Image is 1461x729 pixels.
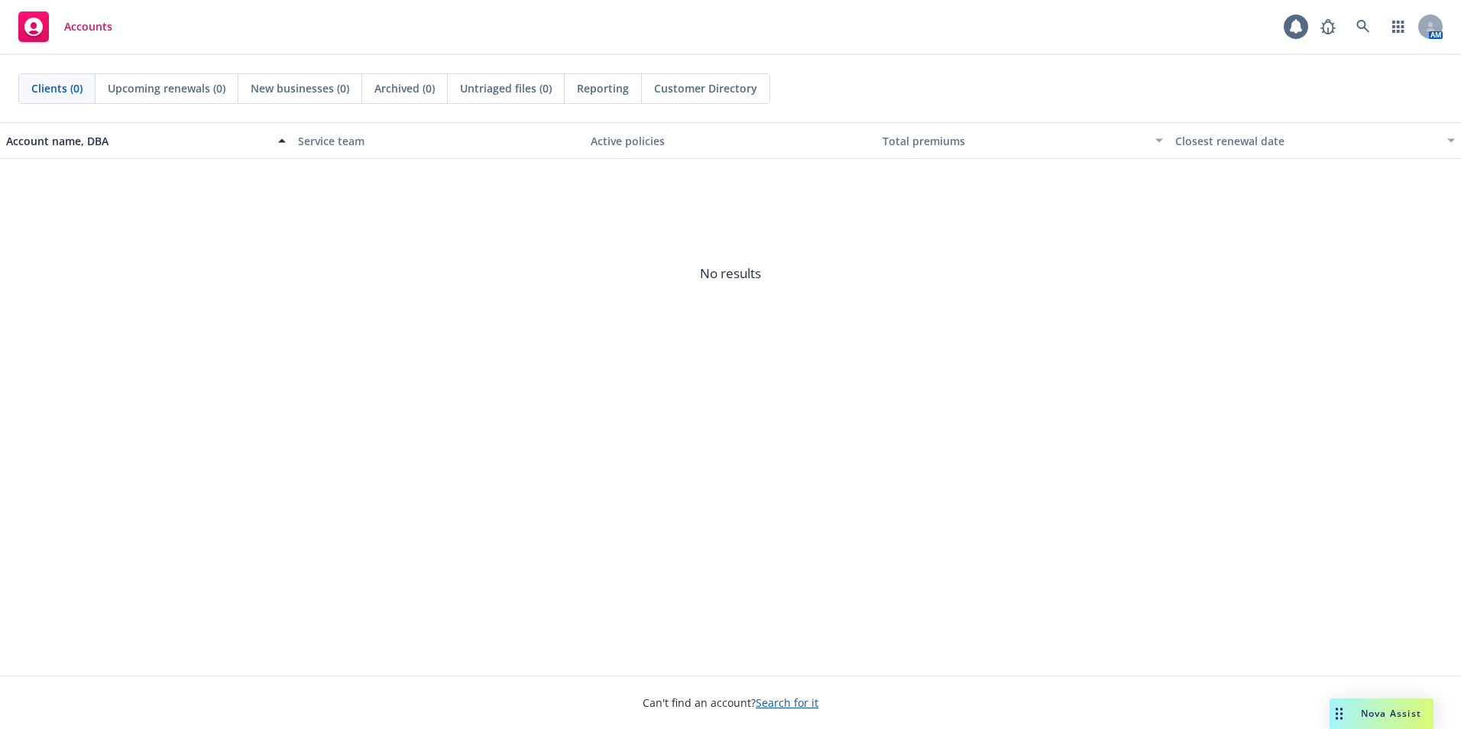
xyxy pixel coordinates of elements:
[12,5,118,48] a: Accounts
[1383,11,1414,42] a: Switch app
[1330,698,1433,729] button: Nova Assist
[31,80,83,96] span: Clients (0)
[756,695,818,710] a: Search for it
[1313,11,1343,42] a: Report a Bug
[1175,133,1438,149] div: Closest renewal date
[64,21,112,33] span: Accounts
[6,133,269,149] div: Account name, DBA
[460,80,552,96] span: Untriaged files (0)
[292,122,584,159] button: Service team
[643,695,818,711] span: Can't find an account?
[577,80,629,96] span: Reporting
[1361,707,1421,720] span: Nova Assist
[1169,122,1461,159] button: Closest renewal date
[654,80,757,96] span: Customer Directory
[1330,698,1349,729] div: Drag to move
[298,133,578,149] div: Service team
[251,80,349,96] span: New businesses (0)
[585,122,876,159] button: Active policies
[591,133,870,149] div: Active policies
[108,80,225,96] span: Upcoming renewals (0)
[1348,11,1378,42] a: Search
[883,133,1145,149] div: Total premiums
[876,122,1168,159] button: Total premiums
[374,80,435,96] span: Archived (0)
